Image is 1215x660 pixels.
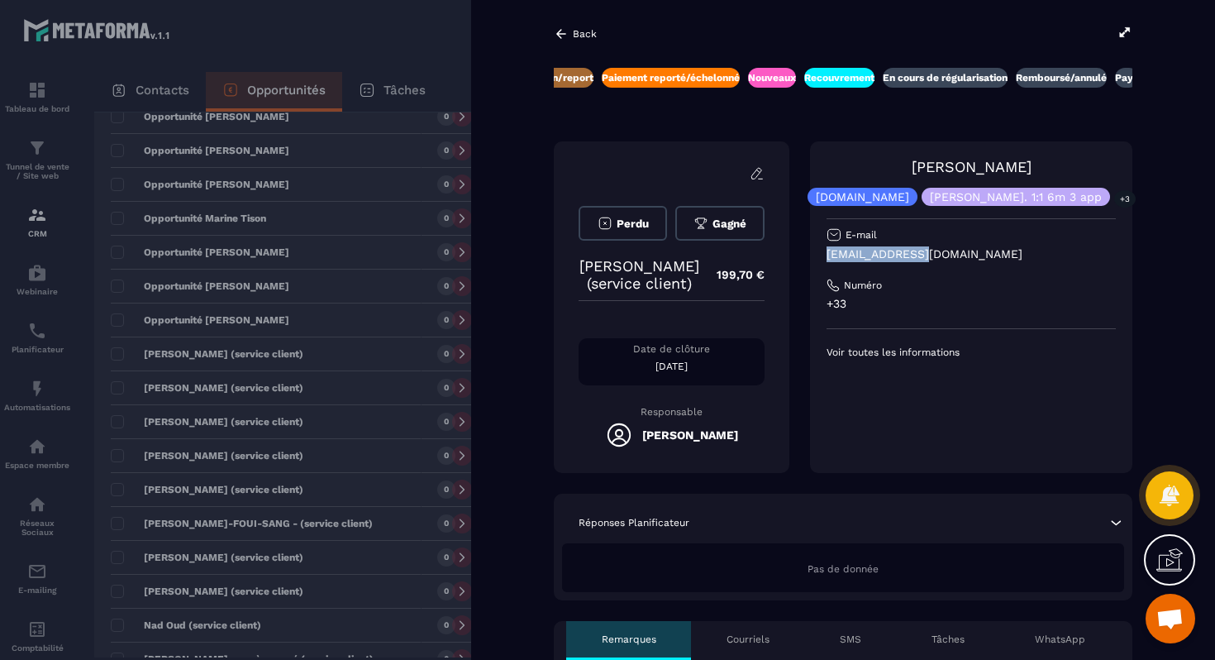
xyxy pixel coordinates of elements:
[883,71,1008,84] p: En cours de régularisation
[1146,594,1195,643] a: Ouvrir le chat
[1035,633,1085,646] p: WhatsApp
[827,346,1116,359] p: Voir toutes les informations
[827,296,1116,312] p: +33
[748,71,796,84] p: Nouveaux
[816,191,909,203] p: [DOMAIN_NAME]
[1114,190,1136,208] p: +3
[579,342,765,356] p: Date de clôture
[727,633,769,646] p: Courriels
[602,71,740,84] p: Paiement reporté/échelonné
[617,218,649,230] span: Perdu
[712,218,746,230] span: Gagné
[700,259,765,291] p: 199,70 €
[675,206,765,241] button: Gagné
[1016,71,1107,84] p: Remboursé/annulé
[579,257,700,292] p: [PERSON_NAME] (service client)
[573,28,597,40] p: Back
[827,246,1116,262] p: [EMAIL_ADDRESS][DOMAIN_NAME]
[840,633,861,646] p: SMS
[579,516,689,529] p: Réponses Planificateur
[579,206,667,241] button: Perdu
[931,633,965,646] p: Tâches
[804,71,874,84] p: Recouvrement
[844,279,882,292] p: Numéro
[579,360,765,373] p: [DATE]
[846,228,877,242] p: E-mail
[642,428,738,442] h5: [PERSON_NAME]
[602,633,656,646] p: Remarques
[912,158,1032,175] a: [PERSON_NAME]
[808,563,879,575] span: Pas de donnée
[579,406,765,418] p: Responsable
[1115,71,1139,84] p: Payé
[930,191,1102,203] p: [PERSON_NAME]. 1:1 6m 3 app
